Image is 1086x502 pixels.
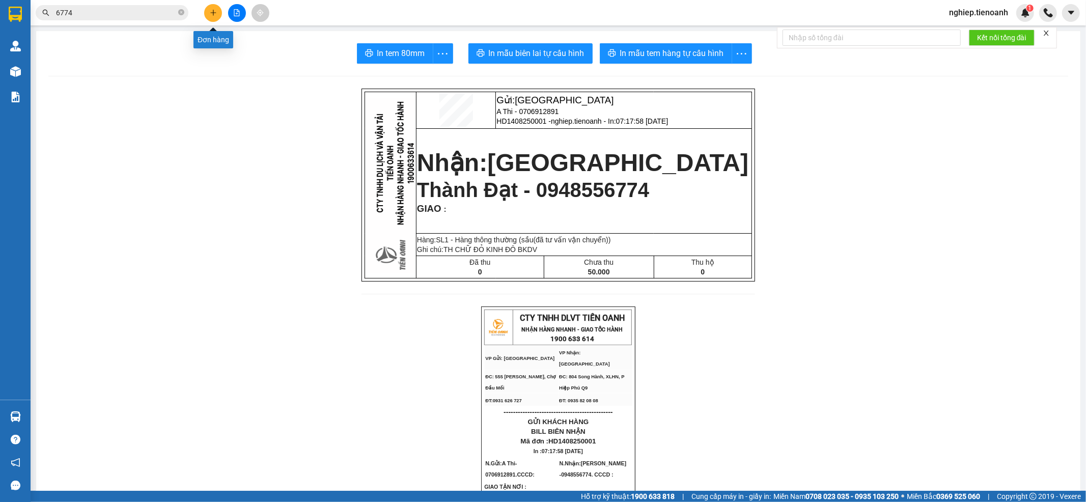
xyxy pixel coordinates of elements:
[1028,5,1032,12] span: 1
[496,117,668,125] span: HD1408250001 -
[520,437,596,445] span: Mã đơn :
[616,117,668,125] span: 07:17:58 [DATE]
[559,374,624,391] span: ĐC: 804 Song Hành, XLHN, P Hiệp Phú Q9
[522,326,623,333] strong: NHẬN HÀNG NHANH - GIAO TỐC HÀNH
[1044,8,1053,17] img: phone-icon
[773,491,899,502] span: Miền Nam
[485,374,556,391] span: ĐC: 555 [PERSON_NAME], Chợ Đầu Mối
[559,350,610,367] span: VP Nhận: [GEOGRAPHIC_DATA]
[417,245,537,254] span: Ghi chú:
[11,481,20,490] span: message
[691,491,771,502] span: Cung cấp máy in - giấy in:
[377,47,425,60] span: In tem 80mm
[682,491,684,502] span: |
[548,437,596,445] span: HD1408250001
[1062,4,1080,22] button: caret-down
[489,47,584,60] span: In mẫu biên lai tự cấu hình
[484,484,541,490] span: GIAO TẬN NƠI :
[534,448,583,454] span: In :
[357,43,433,64] button: printerIn tem 80mm
[417,179,649,201] span: Thành Đạt - 0948556774
[10,66,21,77] img: warehouse-icon
[433,43,453,64] button: more
[977,32,1026,43] span: Kết nối tổng đài
[478,268,482,276] span: 0
[581,491,675,502] span: Hỗ trợ kỹ thuật:
[600,43,732,64] button: printerIn mẫu tem hàng tự cấu hình
[901,494,904,498] span: ⚪️
[559,398,598,403] span: ĐT: 0935 82 08 08
[11,435,20,444] span: question-circle
[10,92,21,102] img: solution-icon
[210,9,217,16] span: plus
[1067,8,1076,17] span: caret-down
[936,492,980,500] strong: 0369 525 060
[86,6,185,16] span: [GEOGRAPHIC_DATA]
[417,203,441,214] span: GIAO
[584,258,614,266] span: Chưa thu
[130,29,264,38] span: nghiep.tienoanh - In:
[257,9,264,16] span: aim
[691,258,714,266] span: Thu hộ
[588,268,610,276] span: 50.000
[620,47,724,60] span: In mẫu tem hàng tự cấu hình
[42,9,49,16] span: search
[732,43,752,64] button: more
[515,95,614,105] span: [GEOGRAPHIC_DATA]
[560,460,627,478] span: N.Nhận:
[504,408,612,416] span: ----------------------------------------------
[608,49,616,59] span: printer
[6,75,267,102] span: [GEOGRAPHIC_DATA]
[485,315,511,340] img: logo
[11,458,20,467] span: notification
[969,30,1035,46] button: Kết nối tổng đài
[469,258,490,266] span: Đã thu
[732,47,751,60] span: more
[485,471,536,478] span: 0706912891.
[477,49,485,59] span: printer
[468,43,593,64] button: printerIn mẫu biên lai tự cấu hình
[517,471,536,478] span: CCCD:
[1026,5,1034,12] sup: 1
[531,428,586,435] span: BILL BIÊN NHẬN
[485,356,554,361] span: VP Gửi: [GEOGRAPHIC_DATA]
[56,7,176,18] input: Tìm tên, số ĐT hoặc mã đơn
[441,205,447,213] span: :
[68,29,264,38] span: HD1408250001 -
[228,4,246,22] button: file-add
[805,492,899,500] strong: 0708 023 035 - 0935 103 250
[1043,30,1050,37] span: close
[1021,8,1030,17] img: icon-new-feature
[444,236,610,244] span: 1 - Hàng thông thường (sầu(đã tư vấn vận chuyển))
[9,7,22,22] img: logo-vxr
[542,448,583,454] span: 07:17:58 [DATE]
[10,411,21,422] img: warehouse-icon
[783,30,961,46] input: Nhập số tổng đài
[561,471,613,478] span: 0948556774. CCCD :
[417,236,611,244] span: Hàng:SL
[252,4,269,22] button: aim
[551,117,668,125] span: nghiep.tienoanh - In:
[443,245,537,254] span: TH CHỮ ĐỎ KINH ĐÔ BKDV
[496,107,559,116] span: A Thi - 0706912891
[365,49,373,59] span: printer
[560,460,627,478] span: [PERSON_NAME] -
[433,47,453,60] span: more
[485,460,536,478] span: N.Gửi:
[178,9,184,15] span: close-circle
[631,492,675,500] strong: 1900 633 818
[1029,493,1037,500] span: copyright
[485,398,522,403] span: ĐT:0931 626 727
[68,18,138,27] span: A Thi - 0706912891
[417,149,748,176] strong: Nhận:
[487,149,748,176] span: [GEOGRAPHIC_DATA]
[204,4,222,22] button: plus
[701,268,705,276] span: 0
[68,6,185,16] span: Gửi:
[178,8,184,18] span: close-circle
[496,95,614,105] span: Gửi:
[907,491,980,502] span: Miền Bắc
[6,47,267,102] strong: Nhận:
[502,460,515,466] span: A Thi
[550,335,594,343] strong: 1900 633 614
